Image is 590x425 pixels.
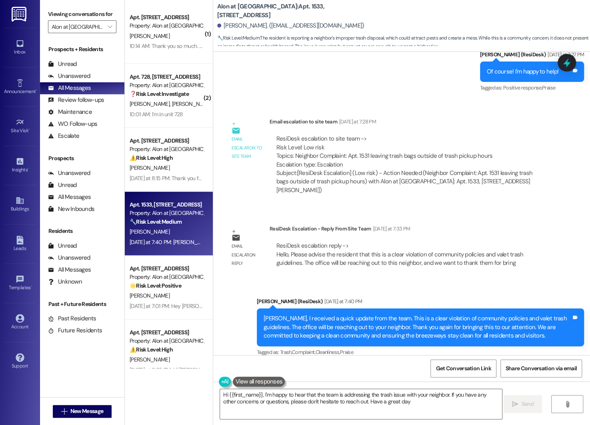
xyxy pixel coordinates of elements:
[48,254,90,262] div: Unanswered
[28,166,29,171] span: •
[108,24,112,30] i: 
[130,111,183,118] div: 10:01 AM: I'm in unit 728
[371,224,410,233] div: [DATE] at 7:33 PM
[337,117,376,126] div: [DATE] at 7:28 PM
[4,312,36,333] a: Account
[48,169,90,177] div: Unanswered
[130,164,170,171] span: [PERSON_NAME]
[130,73,204,81] div: Apt. 728, [STREET_ADDRESS]
[48,193,91,201] div: All Messages
[48,108,92,116] div: Maintenance
[276,242,524,267] div: ResiDesk escalation reply -> Hello, Please advise the resident that this is a clear violation of ...
[217,22,364,30] div: [PERSON_NAME]. ([EMAIL_ADDRESS][DOMAIN_NAME])
[130,218,182,225] strong: 🔧 Risk Level: Medium
[40,300,124,308] div: Past + Future Residents
[276,135,546,169] div: ResiDesk escalation to site team -> Risk Level: Low risk Topics: Neighbor Complaint: Apt. 1531 le...
[40,227,124,235] div: Residents
[232,242,263,268] div: Email escalation reply
[546,50,584,59] div: [DATE] at 7:27 PM
[480,50,584,62] div: [PERSON_NAME] (ResiDesk)
[4,115,36,137] a: Site Visit •
[4,155,36,176] a: Insights •
[500,359,582,377] button: Share Conversation via email
[521,400,534,408] span: Send
[130,13,204,22] div: Apt. [STREET_ADDRESS]
[130,209,204,217] div: Property: Alon at [GEOGRAPHIC_DATA]
[130,328,204,337] div: Apt. [STREET_ADDRESS]
[48,314,96,323] div: Past Residents
[436,364,491,373] span: Get Conversation Link
[130,137,204,145] div: Apt. [STREET_ADDRESS]
[130,273,204,281] div: Property: Alon at [GEOGRAPHIC_DATA]
[172,100,212,107] span: [PERSON_NAME]
[48,132,79,140] div: Escalate
[217,34,590,51] span: : The resident is reporting a neighbor's improper trash disposal, which could attract pests and c...
[217,2,377,20] b: Alon at [GEOGRAPHIC_DATA]: Apt. 1533, [STREET_ADDRESS]
[130,145,204,153] div: Property: Alon at [GEOGRAPHIC_DATA]
[217,35,260,41] strong: 🔧 Risk Level: Medium
[292,349,316,355] span: Complaint ,
[564,401,570,407] i: 
[52,20,104,33] input: All communities
[130,100,172,107] span: [PERSON_NAME]
[4,272,36,294] a: Templates •
[430,359,496,377] button: Get Conversation Link
[4,233,36,255] a: Leads
[48,72,90,80] div: Unanswered
[130,292,170,299] span: [PERSON_NAME]
[130,90,189,97] strong: ❓ Risk Level: Investigate
[542,84,555,91] span: Praise
[12,7,28,22] img: ResiDesk Logo
[48,181,77,189] div: Unread
[322,297,362,306] div: [DATE] at 7:40 PM
[506,364,577,373] span: Share Conversation via email
[48,84,91,92] div: All Messages
[130,264,204,273] div: Apt. [STREET_ADDRESS]
[480,82,584,93] div: Tagged as:
[48,266,91,274] div: All Messages
[40,45,124,54] div: Prospects + Residents
[48,326,102,335] div: Future Residents
[4,194,36,215] a: Buildings
[280,349,292,355] span: Trash ,
[48,8,116,20] label: Viewing conversations for
[232,135,263,161] div: Email escalation to site team
[48,120,97,128] div: WO Follow-ups
[4,351,36,372] a: Support
[487,68,558,76] div: Of course! I'm happy to help!
[48,242,77,250] div: Unread
[4,37,36,58] a: Inbox
[264,314,571,340] div: [PERSON_NAME], I received a quick update from the team. This is a clear violation of community po...
[340,349,353,355] span: Praise
[36,87,37,93] span: •
[53,405,112,418] button: New Message
[130,337,204,345] div: Property: Alon at [GEOGRAPHIC_DATA]
[130,228,170,235] span: [PERSON_NAME]
[48,205,94,213] div: New Inbounds
[48,96,104,104] div: Review follow-ups
[504,395,542,413] button: Send
[130,154,173,161] strong: ⚠️ Risk Level: High
[503,84,542,91] span: Positive response ,
[61,408,67,415] i: 
[130,201,204,209] div: Apt. 1533, [STREET_ADDRESS]
[130,32,170,40] span: [PERSON_NAME]
[130,22,204,30] div: Property: Alon at [GEOGRAPHIC_DATA]
[130,346,173,353] strong: ⚠️ Risk Level: High
[130,282,181,289] strong: 🌟 Risk Level: Positive
[220,389,502,419] textarea: Hi {{first_name}}, I'm happy to hear that the team is addressing the trash issue with your neighb...
[257,297,584,308] div: [PERSON_NAME] (ResiDesk)
[257,346,584,358] div: Tagged as:
[130,356,170,363] span: [PERSON_NAME]
[130,42,507,50] div: 10:14 AM: Thank you so much. And please get back to me about the lease renewal. I did sign the do...
[315,349,340,355] span: Cleanliness ,
[512,401,518,407] i: 
[270,117,552,129] div: Email escalation to site team
[40,154,124,163] div: Prospects
[130,81,204,89] div: Property: Alon at [GEOGRAPHIC_DATA]
[70,407,103,415] span: New Message
[48,60,77,68] div: Unread
[48,278,82,286] div: Unknown
[270,224,552,236] div: ResiDesk Escalation - Reply From Site Team
[276,169,546,195] div: Subject: [ResiDesk Escalation] (Low risk) - Action Needed (Neighbor Complaint: Apt. 1531 leaving ...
